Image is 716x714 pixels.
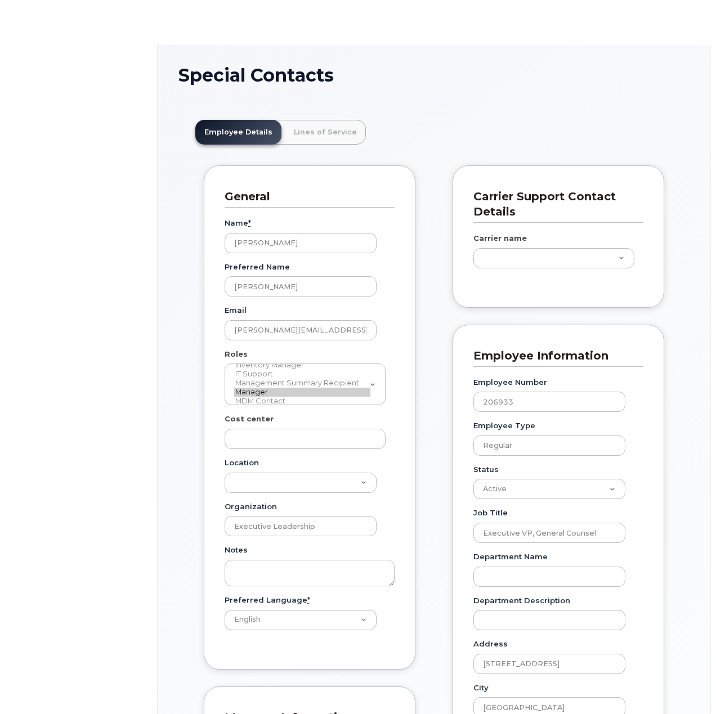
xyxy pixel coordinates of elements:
[234,361,370,370] option: Inventory Manager
[473,189,635,219] h3: Carrier Support Contact Details
[473,551,548,562] label: Department Name
[473,464,499,475] label: Status
[225,501,277,512] label: Organization
[248,218,251,227] abbr: required
[473,233,527,244] label: Carrier name
[473,682,489,693] label: City
[234,379,370,388] option: Management Summary Recipient
[225,305,247,316] label: Email
[225,457,259,468] label: Location
[473,420,535,431] label: Employee Type
[234,397,370,406] option: MDM Contact
[307,595,310,604] abbr: required
[225,595,310,605] label: Preferred Language
[225,414,274,424] label: Cost center
[473,595,570,606] label: Department Description
[225,218,251,228] label: Name
[473,377,547,388] label: Employee Number
[285,120,366,145] a: Lines of Service
[225,189,386,204] h3: General
[178,65,690,85] h1: Special Contacts
[473,348,635,363] h3: Employee Information
[234,388,370,397] option: Manager
[195,120,281,145] a: Employee Details
[225,349,248,360] label: Roles
[473,508,508,518] label: Job Title
[225,262,290,272] label: Preferred Name
[234,370,370,379] option: IT Support
[225,545,248,555] label: Notes
[473,639,508,649] label: Address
